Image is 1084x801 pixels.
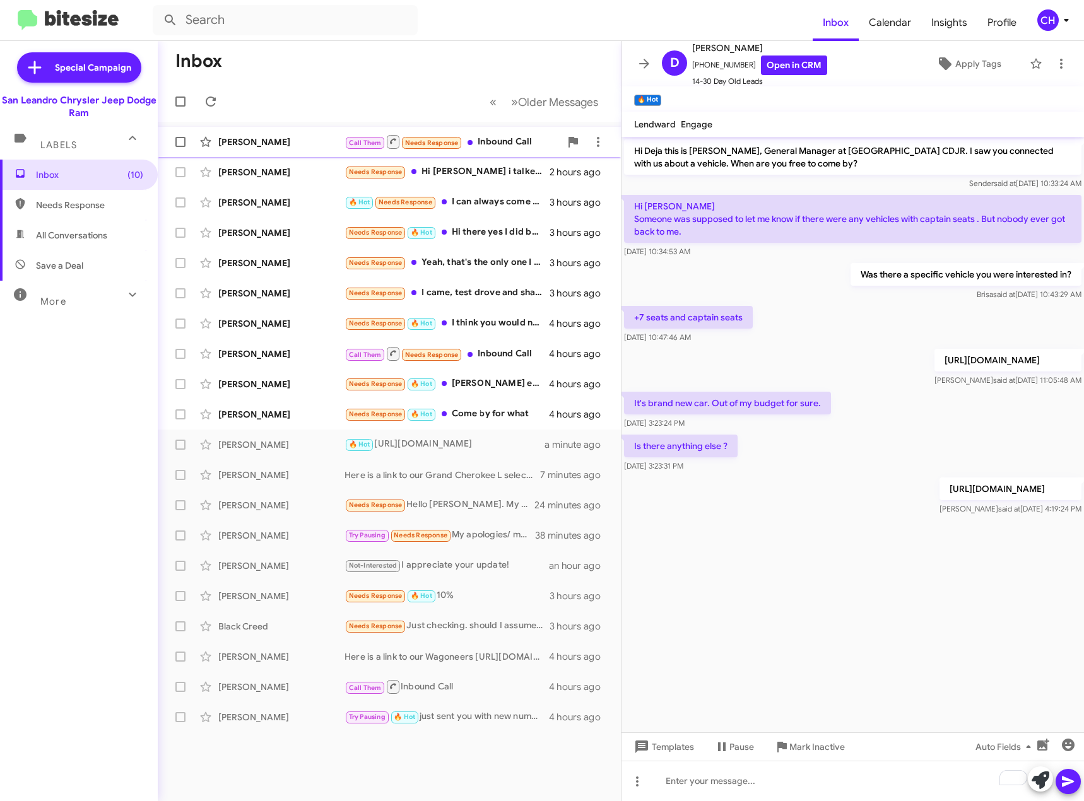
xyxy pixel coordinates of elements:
div: Come by for what [345,407,549,421]
div: Inbound Call [345,134,560,149]
a: Open in CRM [761,56,827,75]
span: Lendward [634,119,676,130]
span: Call Them [349,351,382,359]
div: Hi [PERSON_NAME] i talked to [PERSON_NAME] already and right now i have no income to get a car wa... [345,165,550,179]
span: said at [994,178,1016,188]
div: I came, test drove and shared my budget details. [345,286,550,300]
div: [PERSON_NAME] [218,681,345,693]
span: Needs Response [394,531,447,539]
div: Hi there yes I did but however I won't be able to make it anytime soon down there , thank you [345,225,550,240]
span: Call Them [349,139,382,147]
span: Needs Response [349,228,403,237]
span: Needs Response [349,168,403,176]
small: 🔥 Hot [634,95,661,106]
div: [PERSON_NAME] [218,559,345,572]
span: Needs Response [405,139,459,147]
div: 4 hours ago [549,348,611,360]
div: 3 hours ago [550,620,611,633]
span: [DATE] 3:23:24 PM [624,418,685,428]
span: Needs Response [349,410,403,418]
div: [PERSON_NAME] [218,196,345,209]
div: Yeah, that's the only one I was considering. Thanks for checking back though. [345,255,550,270]
span: More [40,296,66,307]
div: 3 hours ago [550,196,611,209]
span: All Conversations [36,229,107,242]
div: [PERSON_NAME] [218,499,345,512]
span: [DATE] 10:34:53 AM [624,247,690,256]
span: 🔥 Hot [411,410,432,418]
span: said at [993,289,1015,299]
div: 2 hours ago [550,166,611,178]
button: Apply Tags [914,52,1023,75]
div: CH [1037,9,1059,31]
span: Older Messages [518,95,598,109]
span: said at [993,375,1015,385]
span: Needs Response [349,380,403,388]
div: a minute ago [545,438,611,451]
span: [PERSON_NAME] [DATE] 11:05:48 AM [934,375,1081,385]
button: Mark Inactive [764,735,855,758]
div: [PERSON_NAME] [218,438,345,451]
span: Needs Response [349,289,403,297]
div: [PERSON_NAME] [218,226,345,239]
div: 10% [345,588,550,603]
span: » [511,94,518,110]
div: [PERSON_NAME] [218,590,345,602]
div: Just checking. should I assume you're not interested and I should concentrate my energy with the ... [345,619,550,633]
div: just sent you with new numbers [345,710,549,724]
span: 🔥 Hot [411,228,432,237]
p: [URL][DOMAIN_NAME] [934,349,1081,371]
div: Here is a link to our Wagoneers [URL][DOMAIN_NAME] [345,650,549,663]
span: 🔥 Hot [349,440,370,448]
div: [PERSON_NAME] [218,287,345,300]
span: « [490,94,497,110]
p: Was there a specific vehicle you were interested in? [851,263,1081,286]
div: [PERSON_NAME] [218,378,345,390]
div: [URL][DOMAIN_NAME] [345,437,545,452]
a: Special Campaign [17,52,141,83]
div: 4 hours ago [549,650,611,663]
span: 14-30 Day Old Leads [692,75,827,88]
div: 4 hours ago [549,378,611,390]
div: [PERSON_NAME] [218,317,345,330]
span: [PHONE_NUMBER] [692,56,827,75]
span: 🔥 Hot [411,592,432,600]
button: Pause [704,735,764,758]
p: Hi Deja this is [PERSON_NAME], General Manager at [GEOGRAPHIC_DATA] CDJR. I saw you connected wit... [624,139,1081,175]
div: I appreciate your update! [345,558,549,573]
h1: Inbox [175,51,222,71]
span: Try Pausing [349,531,386,539]
div: My apologies/ my husband wants to wait until the beginning of the year so he can get what I reall... [345,528,535,542]
button: Previous [482,89,504,115]
span: Labels [40,139,77,151]
div: [PERSON_NAME] [218,136,345,148]
span: Sender [DATE] 10:33:24 AM [969,178,1081,188]
span: 🔥 Hot [394,713,415,721]
nav: Page navigation example [483,89,606,115]
span: 🔥 Hot [411,380,432,388]
span: Needs Response [405,351,459,359]
span: [DATE] 10:47:46 AM [624,332,691,342]
span: (10) [127,168,143,181]
a: Inbox [813,4,859,41]
span: 🔥 Hot [411,319,432,327]
span: 🔥 Hot [349,198,370,206]
span: Needs Response [349,592,403,600]
span: said at [998,504,1020,513]
span: Needs Response [379,198,432,206]
div: 38 minutes ago [535,529,611,542]
div: 3 hours ago [550,226,611,239]
span: Not-Interested [349,561,398,570]
p: Is there anything else ? [624,435,738,457]
div: an hour ago [549,559,611,572]
a: Profile [977,4,1027,41]
button: Templates [622,735,704,758]
div: I think you would need to be more flexible with the pricing for me to reconsider [345,316,549,330]
span: Engage [681,119,712,130]
div: Black Creed [218,620,345,633]
div: [PERSON_NAME] estos precios? [345,377,549,391]
span: Try Pausing [349,713,386,721]
div: Inbound Call [345,346,549,361]
div: [PERSON_NAME] [218,711,345,723]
